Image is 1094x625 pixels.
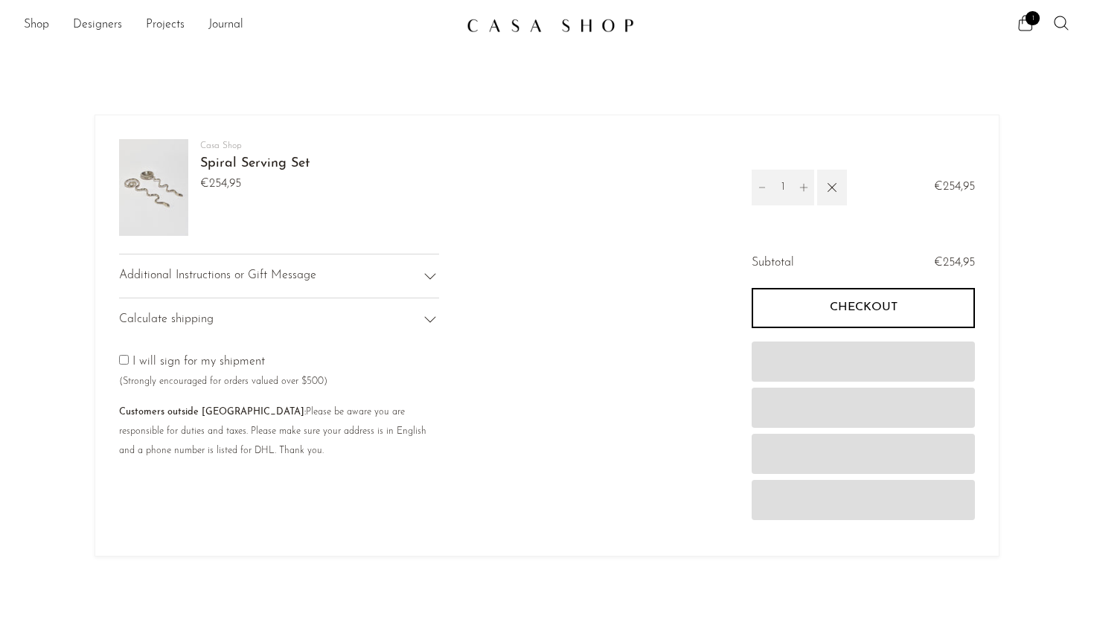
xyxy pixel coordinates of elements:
[752,254,794,273] span: Subtotal
[934,257,975,269] span: €254,95
[752,170,772,205] button: Decrement
[119,407,306,417] b: Customers outside [GEOGRAPHIC_DATA]:
[200,157,310,170] a: Spiral Serving Set
[119,139,188,236] img: Spiral Serving Set
[119,266,316,286] span: Additional Instructions or Gift Message
[830,301,898,315] span: Checkout
[793,170,814,205] button: Increment
[772,170,793,205] input: Quantity
[119,254,439,298] div: Additional Instructions or Gift Message
[119,298,439,342] div: Calculate shipping
[73,16,122,35] a: Designers
[24,13,455,38] nav: Desktop navigation
[119,407,426,455] small: Please be aware you are responsible for duties and taxes. Please make sure your address is in Eng...
[200,175,310,194] span: €254,95
[146,16,185,35] a: Projects
[200,141,242,150] a: Casa Shop
[208,16,243,35] a: Journal
[934,178,975,197] span: €254,95
[1026,11,1040,25] span: 1
[119,356,327,387] label: I will sign for my shipment
[24,13,455,38] ul: NEW HEADER MENU
[119,310,214,330] span: Calculate shipping
[119,376,327,386] small: (Strongly encouraged for orders valued over $500)
[24,16,49,35] a: Shop
[752,288,975,328] button: Checkout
